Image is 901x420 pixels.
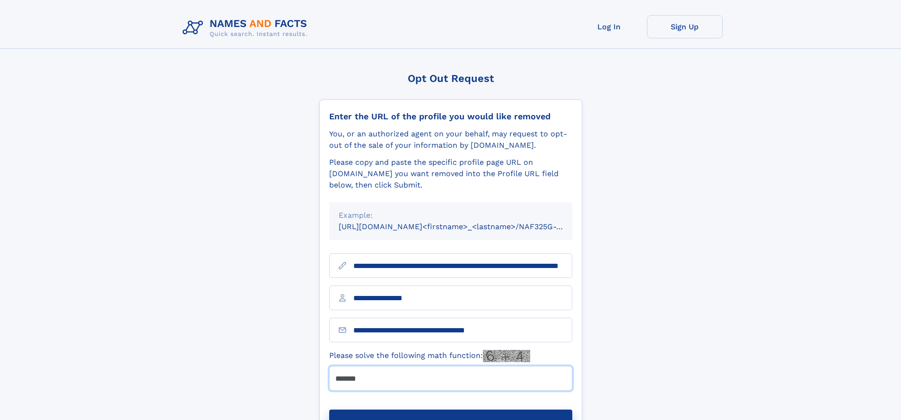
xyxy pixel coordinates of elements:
[571,15,647,38] a: Log In
[319,72,582,84] div: Opt Out Request
[339,222,590,231] small: [URL][DOMAIN_NAME]<firstname>_<lastname>/NAF325G-xxxxxxxx
[329,157,572,191] div: Please copy and paste the specific profile page URL on [DOMAIN_NAME] you want removed into the Pr...
[329,128,572,151] div: You, or an authorized agent on your behalf, may request to opt-out of the sale of your informatio...
[329,111,572,122] div: Enter the URL of the profile you would like removed
[329,350,530,362] label: Please solve the following math function:
[647,15,723,38] a: Sign Up
[179,15,315,41] img: Logo Names and Facts
[339,210,563,221] div: Example:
